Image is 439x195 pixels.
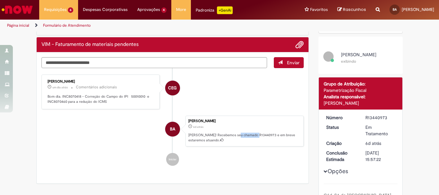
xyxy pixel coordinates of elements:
time: 22/08/2025 16:57:18 [365,140,381,146]
small: exibindo [341,59,356,64]
li: Beatriz Alves [41,116,304,146]
p: [PERSON_NAME]! Recebemos seu chamado R13440973 e em breve estaremos atuando. [188,133,300,143]
div: [PERSON_NAME] [324,100,398,106]
span: [PERSON_NAME] [402,7,434,12]
dt: Status [321,124,361,130]
span: 6d atrás [365,140,381,146]
div: 22/08/2025 16:57:18 [365,140,395,146]
span: BA [170,121,175,137]
div: Beatriz Alves [165,122,180,137]
h2: VIM - Faturamento de materiais pendentes Histórico de tíquete [41,42,139,48]
div: Em Tratamento [365,124,395,137]
button: Enviar [274,57,304,68]
small: Comentários adicionais [76,84,117,90]
a: Rascunhos [337,7,366,13]
p: Bom dia. INC8070418 - Correção do Campo do IPI 50010010 e INC8070460 para a redução do ICMS [48,94,155,104]
div: Parametrização Fiscal [324,87,398,93]
div: R13440973 [365,114,395,121]
span: Rascunhos [343,6,366,13]
ul: Histórico de tíquete [41,68,304,172]
div: Grupo de Atribuição: [324,81,398,87]
dt: Número [321,114,361,121]
span: Aprovações [137,6,160,13]
div: Padroniza [196,6,233,14]
span: Enviar [287,60,300,66]
a: Formulário de Atendimento [43,23,91,28]
span: 6d atrás [193,125,203,129]
dt: Conclusão Estimada [321,150,361,163]
span: Despesas Corporativas [83,6,128,13]
span: [PERSON_NAME] [341,52,376,58]
a: Página inicial [7,23,29,28]
ul: Trilhas de página [5,20,288,31]
time: 27/08/2025 10:44:31 [52,85,68,89]
span: Favoritos [310,6,328,13]
span: 4 [161,7,167,13]
div: Analista responsável: [324,93,398,100]
span: CEG [168,80,177,96]
span: More [176,6,186,13]
span: BA [393,7,397,12]
div: [DATE] 15:57:22 [365,150,395,163]
span: 6 [68,7,73,13]
span: Requisições [44,6,67,13]
div: [PERSON_NAME] [188,119,300,123]
img: ServiceNow [1,3,34,16]
p: +GenAi [217,6,233,14]
textarea: Digite sua mensagem aqui... [41,57,267,68]
button: Adicionar anexos [295,40,304,49]
div: undefined Online [165,81,180,95]
dt: Criação [321,140,361,146]
div: [PERSON_NAME] [48,80,155,84]
span: um dia atrás [52,85,68,89]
